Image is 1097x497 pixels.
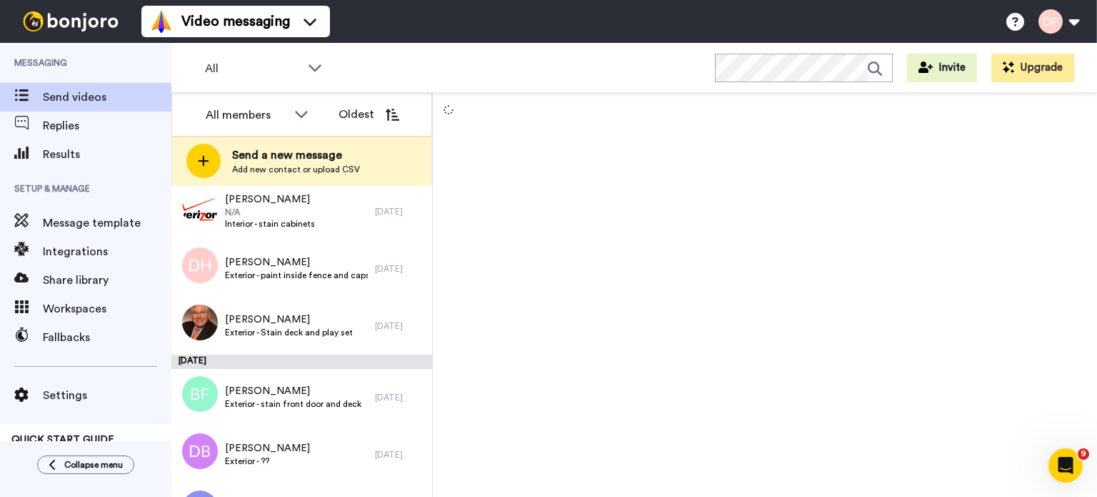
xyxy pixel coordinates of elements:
[225,192,315,207] span: [PERSON_NAME]
[375,263,425,275] div: [DATE]
[1048,448,1083,483] iframe: Intercom live chat
[991,54,1074,82] button: Upgrade
[225,313,353,327] span: [PERSON_NAME]
[206,107,287,124] div: All members
[375,206,425,217] div: [DATE]
[43,89,171,106] span: Send videos
[907,54,977,82] button: Invite
[225,384,361,398] span: [PERSON_NAME]
[43,272,171,289] span: Share library
[17,11,124,31] img: bj-logo-header-white.svg
[182,433,218,469] img: db.png
[150,10,173,33] img: vm-color.svg
[225,218,315,230] span: Interior - stain cabinets
[182,247,218,283] img: dh.png
[328,100,410,129] button: Oldest
[43,117,171,134] span: Replies
[375,449,425,461] div: [DATE]
[182,376,218,412] img: bf.png
[182,305,218,340] img: 5d43ce17-beb6-4d04-9044-d0129ccc4464.jpg
[375,392,425,403] div: [DATE]
[225,456,310,467] span: Exterior - ??
[1078,448,1089,460] span: 9
[43,300,171,318] span: Workspaces
[181,11,290,31] span: Video messaging
[43,243,171,260] span: Integrations
[225,327,353,338] span: Exterior - Stain deck and play set
[225,270,368,281] span: Exterior - paint inside fence and caps
[37,456,134,474] button: Collapse menu
[232,147,360,164] span: Send a new message
[43,387,171,404] span: Settings
[225,207,315,218] span: N/A
[43,329,171,346] span: Fallbacks
[225,255,368,270] span: [PERSON_NAME]
[171,355,432,369] div: [DATE]
[225,398,361,410] span: Exterior - stain front door and deck
[232,164,360,175] span: Add new contact or upload CSV
[182,190,218,226] img: d0ad2a08-322d-45c1-a413-682de8b5d0f0.jpg
[375,320,425,332] div: [DATE]
[225,441,310,456] span: [PERSON_NAME]
[205,60,301,77] span: All
[11,435,114,445] span: QUICK START GUIDE
[43,215,171,232] span: Message template
[64,459,123,471] span: Collapse menu
[43,146,171,163] span: Results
